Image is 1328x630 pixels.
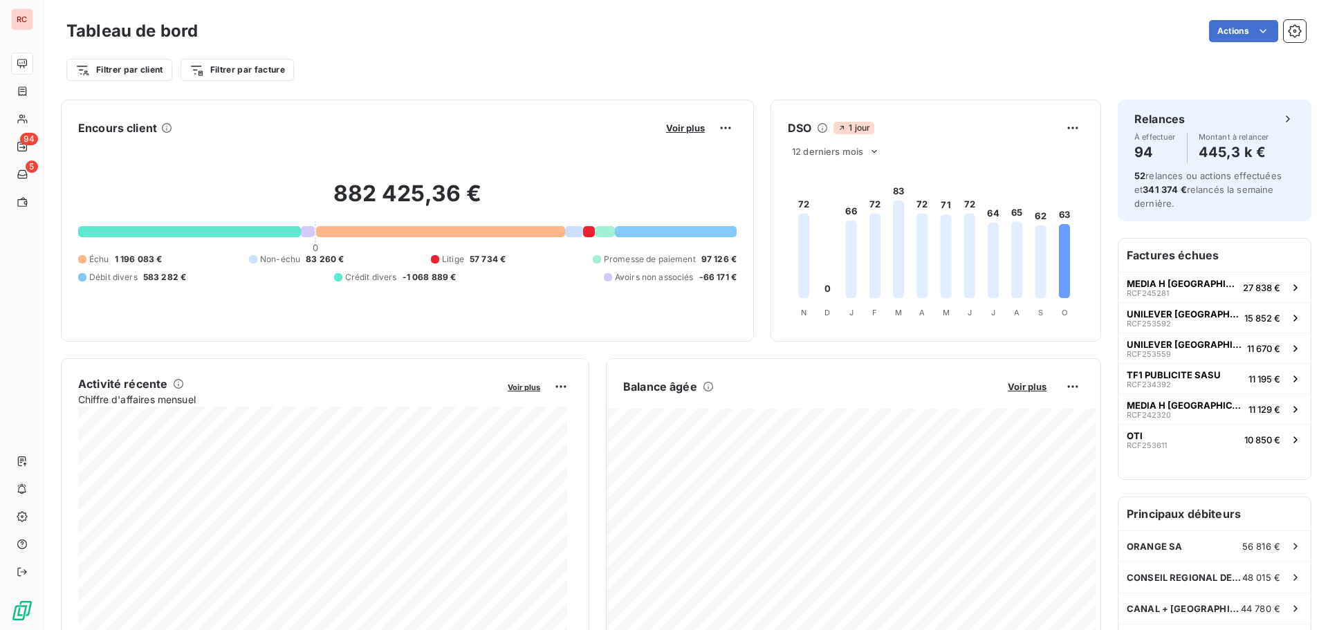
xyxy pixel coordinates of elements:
[345,271,397,284] span: Crédit divers
[788,120,811,136] h6: DSO
[20,133,38,145] span: 94
[872,308,877,317] tspan: F
[1118,239,1311,272] h6: Factures échues
[1127,430,1143,441] span: OTI
[1038,308,1043,317] tspan: S
[1242,572,1280,583] span: 48 015 €
[1242,541,1280,552] span: 56 816 €
[1127,339,1242,350] span: UNILEVER [GEOGRAPHIC_DATA]
[1118,393,1311,424] button: MEDIA H [GEOGRAPHIC_DATA]RCF24232011 129 €
[442,253,464,266] span: Litige
[1134,170,1282,209] span: relances ou actions effectuées et relancés la semaine dernière.
[1134,133,1176,141] span: À effectuer
[78,180,737,221] h2: 882 425,36 €
[895,308,902,317] tspan: M
[1127,278,1237,289] span: MEDIA H [GEOGRAPHIC_DATA]
[991,308,995,317] tspan: J
[66,59,172,81] button: Filtrer par client
[1209,20,1278,42] button: Actions
[1127,308,1239,319] span: UNILEVER [GEOGRAPHIC_DATA]
[1244,313,1280,324] span: 15 852 €
[968,308,972,317] tspan: J
[1118,363,1311,393] button: TF1 PUBLICITE SASURCF23439211 195 €
[1281,583,1314,616] iframe: Intercom live chat
[919,308,925,317] tspan: A
[143,271,186,284] span: 583 282 €
[1134,111,1185,127] h6: Relances
[1248,373,1280,385] span: 11 195 €
[115,253,163,266] span: 1 196 083 €
[306,253,344,266] span: 83 260 €
[1244,434,1280,445] span: 10 850 €
[508,382,540,392] span: Voir plus
[615,271,694,284] span: Avoirs non associés
[666,122,705,133] span: Voir plus
[403,271,456,284] span: -1 068 889 €
[1118,272,1311,302] button: MEDIA H [GEOGRAPHIC_DATA]RCF24528127 838 €
[1199,141,1269,163] h4: 445,3 k €
[1127,411,1171,419] span: RCF242320
[78,376,167,392] h6: Activité récente
[89,253,109,266] span: Échu
[604,253,696,266] span: Promesse de paiement
[623,378,697,395] h6: Balance âgée
[11,8,33,30] div: RC
[1134,170,1145,181] span: 52
[1127,541,1182,552] span: ORANGE SA
[1199,133,1269,141] span: Montant à relancer
[89,271,138,284] span: Débit divers
[78,120,157,136] h6: Encours client
[1143,184,1186,195] span: 341 374 €
[11,600,33,622] img: Logo LeanPay
[1004,380,1051,393] button: Voir plus
[943,308,950,317] tspan: M
[1118,497,1311,530] h6: Principaux débiteurs
[699,271,737,284] span: -66 171 €
[824,308,830,317] tspan: D
[26,160,38,173] span: 5
[801,308,806,317] tspan: N
[1127,441,1167,450] span: RCF253611
[1127,380,1171,389] span: RCF234392
[504,380,544,393] button: Voir plus
[833,122,874,134] span: 1 jour
[1127,572,1242,583] span: CONSEIL REGIONAL DE LA [GEOGRAPHIC_DATA]
[1127,289,1169,297] span: RCF245281
[1127,603,1241,614] span: CANAL + [GEOGRAPHIC_DATA]
[181,59,294,81] button: Filtrer par facture
[701,253,737,266] span: 97 126 €
[1062,308,1067,317] tspan: O
[1127,350,1171,358] span: RCF253559
[1241,603,1280,614] span: 44 780 €
[1134,141,1176,163] h4: 94
[66,19,198,44] h3: Tableau de bord
[1127,319,1171,328] span: RCF253592
[1127,369,1221,380] span: TF1 PUBLICITE SASU
[1008,381,1046,392] span: Voir plus
[78,392,498,407] span: Chiffre d'affaires mensuel
[1118,424,1311,454] button: OTIRCF25361110 850 €
[1118,333,1311,363] button: UNILEVER [GEOGRAPHIC_DATA]RCF25355911 670 €
[1127,400,1243,411] span: MEDIA H [GEOGRAPHIC_DATA]
[1243,282,1280,293] span: 27 838 €
[1247,343,1280,354] span: 11 670 €
[1014,308,1020,317] tspan: A
[849,308,854,317] tspan: J
[1248,404,1280,415] span: 11 129 €
[792,146,863,157] span: 12 derniers mois
[313,242,318,253] span: 0
[260,253,300,266] span: Non-échu
[662,122,709,134] button: Voir plus
[470,253,506,266] span: 57 734 €
[1118,302,1311,333] button: UNILEVER [GEOGRAPHIC_DATA]RCF25359215 852 €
